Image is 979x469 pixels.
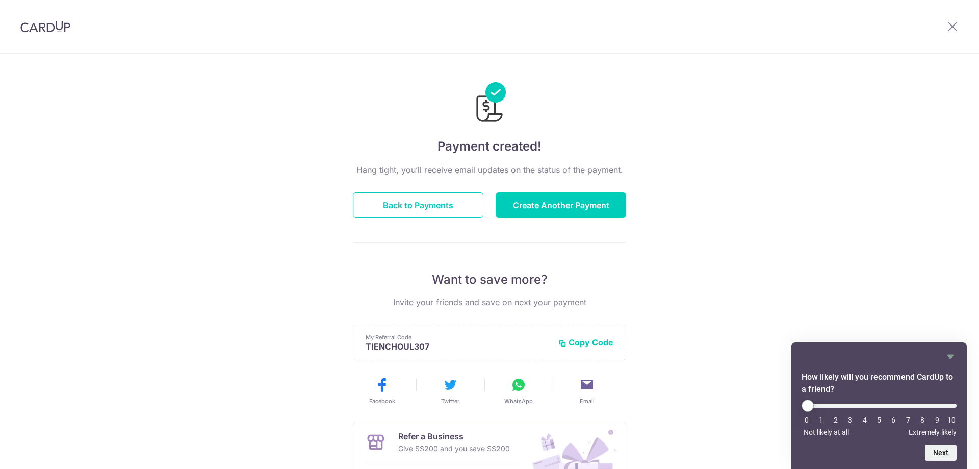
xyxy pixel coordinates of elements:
span: Twitter [441,397,459,405]
div: How likely will you recommend CardUp to a friend? Select an option from 0 to 10, with 0 being Not... [802,351,957,461]
p: Give S$200 and you save S$200 [398,442,510,455]
button: Hide survey [944,351,957,363]
li: 10 [946,416,957,424]
li: 7 [903,416,913,424]
li: 2 [831,416,841,424]
button: Email [557,377,617,405]
button: Facebook [352,377,412,405]
h4: Payment created! [353,137,626,156]
p: TIENCHOUL307 [366,341,550,352]
span: WhatsApp [504,397,533,405]
p: Want to save more? [353,271,626,288]
button: Back to Payments [353,192,483,218]
span: Facebook [369,397,395,405]
button: Twitter [420,377,480,405]
p: My Referral Code [366,333,550,341]
p: Refer a Business [398,430,510,442]
button: Create Another Payment [496,192,626,218]
h2: How likely will you recommend CardUp to a friend? Select an option from 0 to 10, with 0 being Not... [802,371,957,396]
span: Not likely at all [804,428,849,436]
button: WhatsApp [488,377,549,405]
div: How likely will you recommend CardUp to a friend? Select an option from 0 to 10, with 0 being Not... [802,400,957,436]
span: Email [580,397,595,405]
button: Copy Code [558,337,613,348]
li: 8 [917,416,928,424]
li: 0 [802,416,812,424]
li: 9 [932,416,942,424]
li: 3 [845,416,855,424]
img: Payments [473,82,506,125]
p: Invite your friends and save on next your payment [353,296,626,308]
li: 6 [888,416,898,424]
span: Extremely likely [909,428,957,436]
button: Next question [925,445,957,461]
li: 1 [816,416,826,424]
li: 4 [860,416,870,424]
p: Hang tight, you’ll receive email updates on the status of the payment. [353,164,626,176]
img: CardUp [20,20,70,33]
li: 5 [874,416,884,424]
